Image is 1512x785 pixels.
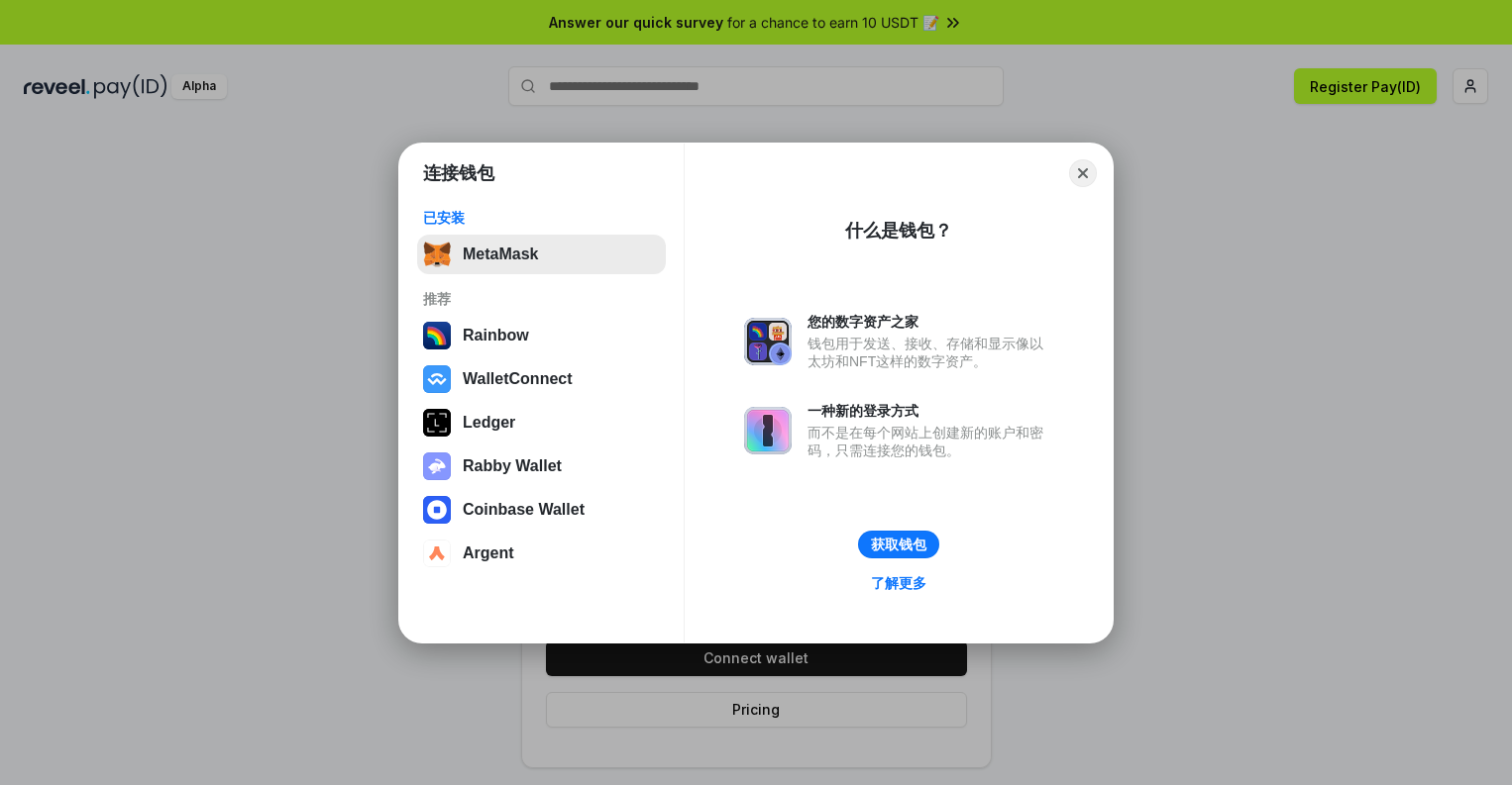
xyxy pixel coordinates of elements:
button: MetaMask [417,235,666,274]
button: Ledger [417,403,666,442]
img: svg+xml,%3Csvg%20width%3D%2228%22%20height%3D%2228%22%20viewBox%3D%220%200%2028%2028%22%20fill%3D... [423,540,451,567]
div: 钱包用于发送、接收、存储和显示像以太坊和NFT这样的数字资产。 [808,335,1053,370]
img: svg+xml,%3Csvg%20width%3D%2228%22%20height%3D%2228%22%20viewBox%3D%220%200%2028%2028%22%20fill%3D... [423,496,451,524]
div: 您的数字资产之家 [808,313,1053,331]
a: 了解更多 [859,570,938,596]
button: Rabby Wallet [417,446,666,486]
img: svg+xml,%3Csvg%20width%3D%2228%22%20height%3D%2228%22%20viewBox%3D%220%200%2028%2028%22%20fill%3D... [423,365,451,393]
img: svg+xml,%3Csvg%20fill%3D%22none%22%20height%3D%2233%22%20viewBox%3D%220%200%2035%2033%22%20width%... [423,241,451,268]
img: svg+xml,%3Csvg%20width%3D%22120%22%20height%3D%22120%22%20viewBox%3D%220%200%20120%20120%22%20fil... [423,322,451,349]
div: 了解更多 [871,574,926,592]
img: svg+xml,%3Csvg%20xmlns%3D%22http%3A%2F%2Fwww.w3.org%2F2000%2Fsvg%22%20fill%3D%22none%22%20viewBox... [744,407,792,454]
img: svg+xml,%3Csvg%20xmlns%3D%22http%3A%2F%2Fwww.w3.org%2F2000%2Fsvg%22%20width%3D%2228%22%20height%3... [423,409,451,437]
img: svg+xml,%3Csvg%20xmlns%3D%22http%3A%2F%2Fwww.w3.org%2F2000%2Fsvg%22%20fill%3D%22none%22%20viewBox... [744,318,792,365]
div: Ledger [463,414,515,432]
button: Close [1069,159,1097,187]
div: 而不是在每个网站上创建新的账户和密码，只需连接您的钱包。 [808,424,1053,459]
div: Rabby Wallet [463,457,562,475]
div: WalletConnect [463,370,573,388]
div: 已安装 [423,209,660,227]
div: Rainbow [463,327,529,344]
button: Coinbase Wallet [417,490,666,530]
div: MetaMask [463,245,538,263]
div: Argent [463,544,514,562]
button: Argent [417,534,666,573]
div: 什么是钱包？ [845,219,952,243]
div: 获取钱包 [871,536,926,553]
div: 一种新的登录方式 [808,402,1053,420]
div: 推荐 [423,290,660,308]
h1: 连接钱包 [423,161,494,185]
img: svg+xml,%3Csvg%20xmlns%3D%22http%3A%2F%2Fwww.w3.org%2F2000%2Fsvg%22%20fill%3D%22none%22%20viewBox... [423,452,451,480]
button: 获取钱包 [858,531,939,558]
button: Rainbow [417,316,666,355]
button: WalletConnect [417,359,666,399]
div: Coinbase Wallet [463,501,585,519]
